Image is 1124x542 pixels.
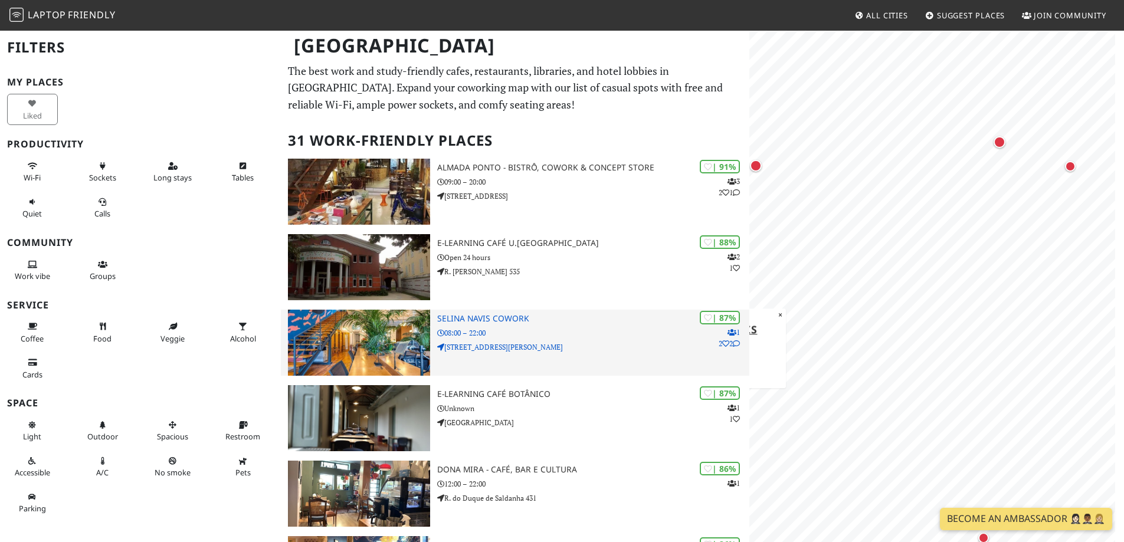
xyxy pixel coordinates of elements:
h3: Almada Ponto - Bistrô, Cowork & Concept Store [437,163,749,173]
button: Parking [7,487,58,518]
button: Food [77,317,128,348]
button: Work vibe [7,255,58,286]
span: Video/audio calls [94,208,110,219]
span: Work-friendly tables [232,172,254,183]
p: R. [PERSON_NAME] 535 [437,266,749,277]
p: 09:00 – 20:00 [437,176,749,188]
span: Join Community [1034,10,1106,21]
button: Veggie [148,317,198,348]
span: People working [15,271,50,281]
button: Close popup [775,308,786,321]
p: R. do Duque de Saldanha 431 [437,492,749,504]
h3: Dona Mira - Café, Bar e Cultura [437,465,749,475]
p: [GEOGRAPHIC_DATA] [437,417,749,428]
div: | 86% [700,462,740,475]
button: Alcohol [218,317,268,348]
span: Friendly [68,8,115,21]
h3: My Places [7,77,274,88]
span: Quiet [22,208,42,219]
h1: [GEOGRAPHIC_DATA] [284,29,747,62]
a: Join Community [1017,5,1111,26]
span: Food [93,333,112,344]
span: Credit cards [22,369,42,380]
div: | 91% [700,160,740,173]
span: Smoke free [155,467,191,478]
a: e-learning Café U.Porto | 88% 21 e-learning Café U.[GEOGRAPHIC_DATA] Open 24 hours R. [PERSON_NAM... [281,234,749,300]
button: Groups [77,255,128,286]
button: Pets [218,451,268,482]
span: All Cities [866,10,908,21]
span: Accessible [15,467,50,478]
button: Wi-Fi [7,156,58,188]
img: Dona Mira - Café, Bar e Cultura [288,461,430,527]
span: Air conditioned [96,467,109,478]
p: [STREET_ADDRESS][PERSON_NAME] [437,341,749,353]
button: Sockets [77,156,128,188]
div: Map marker [748,157,764,174]
button: Outdoor [77,415,128,446]
p: 1 2 2 [719,327,740,349]
h3: Service [7,300,274,311]
span: Veggie [160,333,185,344]
span: Suggest Places [937,10,1005,21]
a: E-learning Café Botânico | 87% 11 E-learning Café Botânico Unknown [GEOGRAPHIC_DATA] [281,385,749,451]
span: Stable Wi-Fi [24,172,41,183]
button: Spacious [148,415,198,446]
h3: Space [7,398,274,409]
a: Almada Ponto - Bistrô, Cowork & Concept Store | 91% 321 Almada Ponto - Bistrô, Cowork & Concept S... [281,159,749,225]
span: Natural light [23,431,41,442]
p: Open 24 hours [437,252,749,263]
img: Almada Ponto - Bistrô, Cowork & Concept Store [288,159,430,225]
h2: 31 Work-Friendly Places [288,123,742,159]
p: 2 1 [728,251,740,274]
span: Alcohol [230,333,256,344]
h3: E-learning Café Botânico [437,389,749,399]
button: Long stays [148,156,198,188]
p: The best work and study-friendly cafes, restaurants, libraries, and hotel lobbies in [GEOGRAPHIC_... [288,63,742,113]
h2: Filters [7,29,274,65]
a: Suggest Places [920,5,1010,26]
p: 12:00 – 22:00 [437,478,749,490]
span: Power sockets [89,172,116,183]
button: Light [7,415,58,446]
a: All Cities [850,5,913,26]
p: 1 1 [728,402,740,425]
a: Dona Mira - Café, Bar e Cultura | 86% 1 Dona Mira - Café, Bar e Cultura 12:00 – 22:00 R. do Duque... [281,461,749,527]
img: LaptopFriendly [9,8,24,22]
h3: Community [7,237,274,248]
button: Calls [77,192,128,224]
p: [STREET_ADDRESS] [437,190,749,202]
p: 08:00 – 22:00 [437,327,749,339]
div: Map marker [991,134,1008,150]
span: Parking [19,503,46,514]
img: Selina Navis CoWork [288,310,430,376]
a: Selina Navis CoWork | 87% 122 Selina Navis CoWork 08:00 – 22:00 [STREET_ADDRESS][PERSON_NAME] [281,310,749,376]
a: Become an Ambassador 🤵🏻‍♀️🤵🏾‍♂️🤵🏼‍♀️ [940,508,1112,530]
button: Coffee [7,317,58,348]
p: 1 [728,478,740,489]
span: Pet friendly [235,467,251,478]
button: Quiet [7,192,58,224]
img: e-learning Café U.Porto [288,234,430,300]
span: Group tables [90,271,116,281]
div: Map marker [1063,159,1078,174]
span: Restroom [225,431,260,442]
span: Long stays [153,172,192,183]
p: 3 2 1 [719,176,740,198]
div: | 88% [700,235,740,249]
img: E-learning Café Botânico [288,385,430,451]
button: Tables [218,156,268,188]
div: | 87% [700,311,740,324]
p: Unknown [437,403,749,414]
span: Laptop [28,8,66,21]
h3: Selina Navis CoWork [437,314,749,324]
button: A/C [77,451,128,482]
span: Outdoor area [87,431,118,442]
a: LaptopFriendly LaptopFriendly [9,5,116,26]
button: Restroom [218,415,268,446]
span: Coffee [21,333,44,344]
button: No smoke [148,451,198,482]
button: Accessible [7,451,58,482]
h3: Productivity [7,139,274,150]
span: Spacious [157,431,188,442]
